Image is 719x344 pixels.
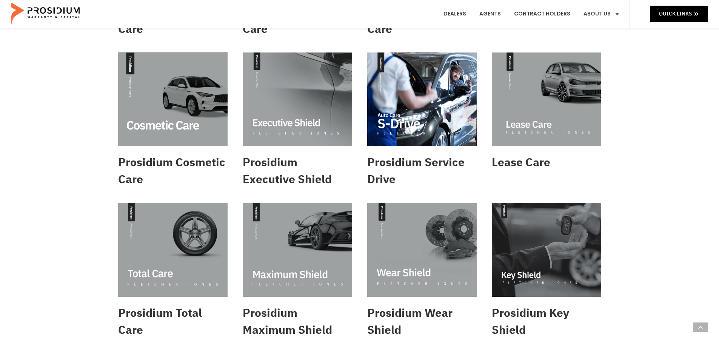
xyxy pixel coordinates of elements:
[492,154,601,171] h2: Lease Care
[367,154,477,188] h2: Prosidium Service Drive
[650,6,708,22] a: Quick Links
[367,304,477,338] h2: Prosidium Wear Shield
[492,304,601,338] h2: Prosidium Key Shield
[243,154,352,188] h2: Prosidium Executive Shield
[118,154,228,188] h2: Prosidium Cosmetic Care
[659,9,692,19] span: Quick Links
[118,304,228,338] h2: Prosidium Total Care
[243,304,352,338] h2: Prosidium Maximum Shield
